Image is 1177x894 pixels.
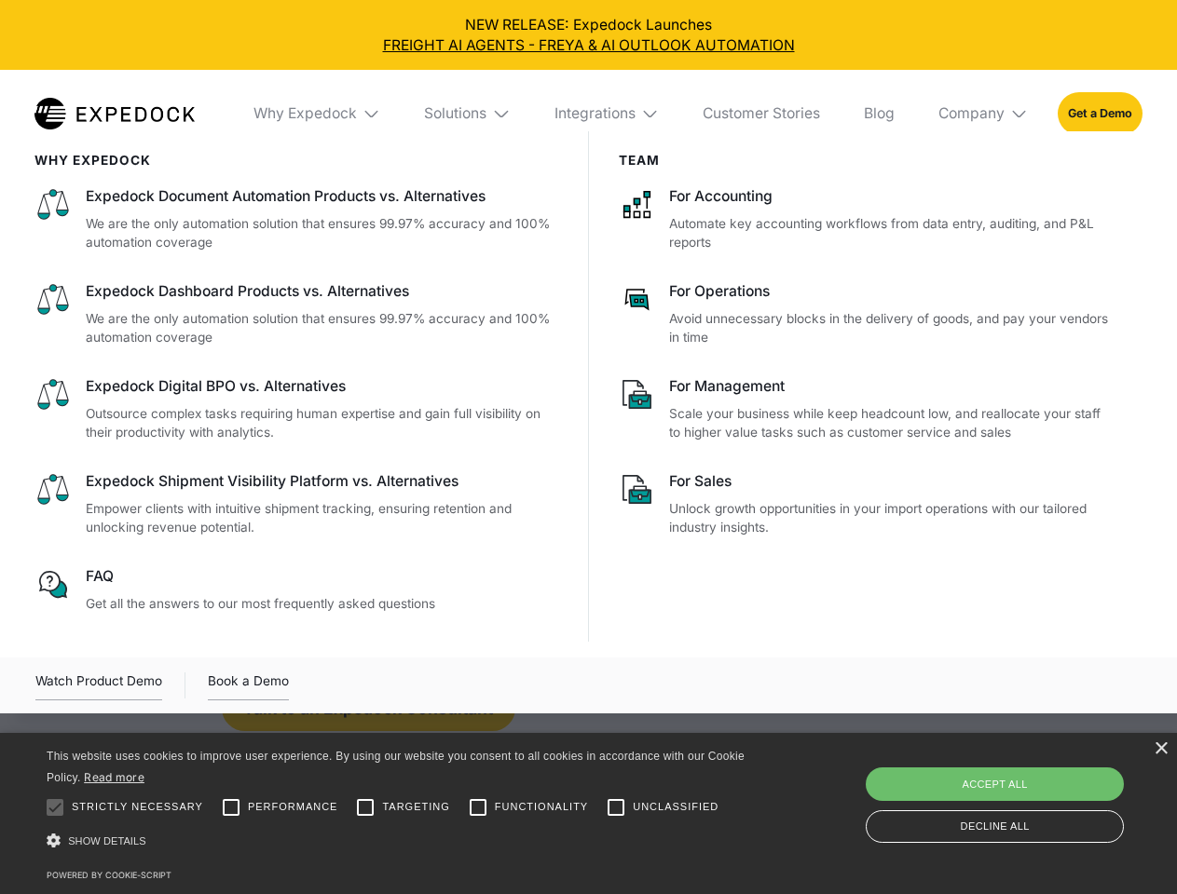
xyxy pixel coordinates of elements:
a: FREIGHT AI AGENTS - FREYA & AI OUTLOOK AUTOMATION [15,35,1163,56]
a: Blog [849,70,909,157]
a: Powered by cookie-script [47,870,171,880]
div: For Accounting [669,186,1113,207]
div: Expedock Dashboard Products vs. Alternatives [86,281,559,302]
div: For Management [669,376,1113,397]
div: FAQ [86,566,559,587]
p: Empower clients with intuitive shipment tracking, ensuring retention and unlocking revenue potent... [86,499,559,537]
a: Expedock Document Automation Products vs. AlternativesWe are the only automation solution that en... [34,186,559,252]
div: For Operations [669,281,1113,302]
div: Watch Product Demo [35,670,162,700]
span: Unclassified [633,799,719,815]
div: Solutions [410,70,526,157]
p: Scale your business while keep headcount low, and reallocate your staff to higher value tasks suc... [669,404,1113,442]
div: Expedock Document Automation Products vs. Alternatives [86,186,559,207]
div: Integrations [554,104,636,123]
span: Strictly necessary [72,799,203,815]
div: Company [924,70,1043,157]
div: Why Expedock [239,70,395,157]
div: Solutions [424,104,486,123]
a: Expedock Shipment Visibility Platform vs. AlternativesEmpower clients with intuitive shipment tra... [34,471,559,537]
a: FAQGet all the answers to our most frequently asked questions [34,566,559,613]
a: For SalesUnlock growth opportunities in your import operations with our tailored industry insights. [619,471,1114,537]
div: Expedock Digital BPO vs. Alternatives [86,376,559,397]
a: Expedock Digital BPO vs. AlternativesOutsource complex tasks requiring human expertise and gain f... [34,376,559,442]
span: Performance [248,799,338,815]
p: We are the only automation solution that ensures 99.97% accuracy and 100% automation coverage [86,309,559,347]
span: Functionality [495,799,588,815]
div: Why Expedock [253,104,357,123]
a: open lightbox [35,670,162,700]
div: Integrations [540,70,674,157]
a: For AccountingAutomate key accounting workflows from data entry, auditing, and P&L reports [619,186,1114,252]
a: For OperationsAvoid unnecessary blocks in the delivery of goods, and pay your vendors in time [619,281,1114,347]
p: Automate key accounting workflows from data entry, auditing, and P&L reports [669,214,1113,252]
span: This website uses cookies to improve user experience. By using our website you consent to all coo... [47,750,745,784]
p: Unlock growth opportunities in your import operations with our tailored industry insights. [669,499,1113,537]
div: Company [938,104,1005,123]
div: NEW RELEASE: Expedock Launches [15,15,1163,56]
iframe: Chat Widget [867,693,1177,894]
a: Get a Demo [1058,92,1143,134]
a: Read more [84,770,144,784]
a: Expedock Dashboard Products vs. AlternativesWe are the only automation solution that ensures 99.9... [34,281,559,347]
p: We are the only automation solution that ensures 99.97% accuracy and 100% automation coverage [86,214,559,252]
a: For ManagementScale your business while keep headcount low, and reallocate your staff to higher v... [619,376,1114,442]
span: Show details [68,835,146,847]
div: Team [619,153,1114,168]
div: Expedock Shipment Visibility Platform vs. Alternatives [86,471,559,492]
a: Book a Demo [208,670,289,700]
p: Avoid unnecessary blocks in the delivery of goods, and pay your vendors in time [669,309,1113,347]
div: For Sales [669,471,1113,492]
div: Show details [47,829,751,854]
div: WHy Expedock [34,153,559,168]
p: Get all the answers to our most frequently asked questions [86,594,559,614]
p: Outsource complex tasks requiring human expertise and gain full visibility on their productivity ... [86,404,559,442]
a: Customer Stories [688,70,834,157]
span: Targeting [382,799,449,815]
